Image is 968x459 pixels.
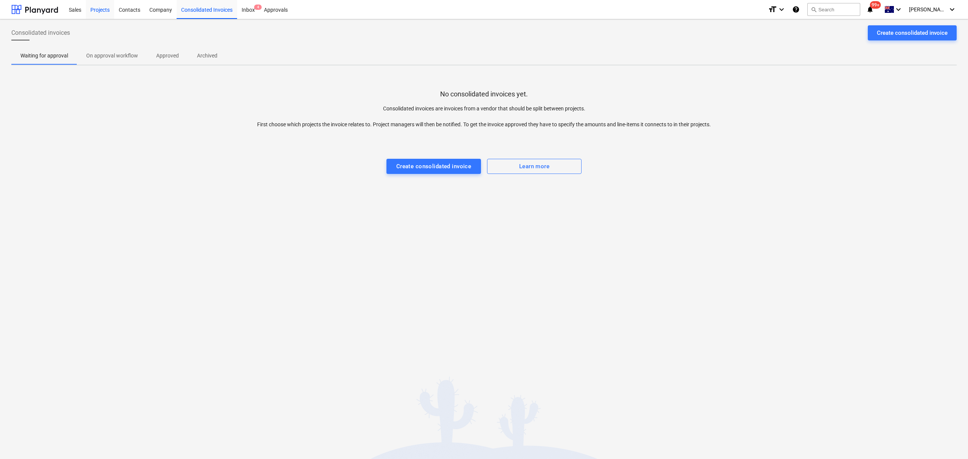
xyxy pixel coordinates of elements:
[248,105,720,129] p: Consolidated invoices are invoices from a vendor that should be split between projects. First cho...
[20,52,68,60] p: Waiting for approval
[519,161,549,171] div: Learn more
[156,52,179,60] p: Approved
[868,25,957,40] button: Create consolidated invoice
[870,1,881,9] span: 99+
[877,28,948,38] div: Create consolidated invoice
[487,159,582,174] button: Learn more
[86,52,138,60] p: On approval workflow
[792,5,800,14] i: Knowledge base
[254,5,262,10] span: 4
[807,3,860,16] button: Search
[396,161,472,171] div: Create consolidated invoice
[11,28,70,37] span: Consolidated invoices
[440,90,528,99] p: No consolidated invoices yet.
[909,6,947,12] span: [PERSON_NAME]
[386,159,481,174] button: Create consolidated invoice
[197,52,217,60] p: Archived
[811,6,817,12] span: search
[948,5,957,14] i: keyboard_arrow_down
[777,5,786,14] i: keyboard_arrow_down
[768,5,777,14] i: format_size
[866,5,874,14] i: notifications
[894,5,903,14] i: keyboard_arrow_down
